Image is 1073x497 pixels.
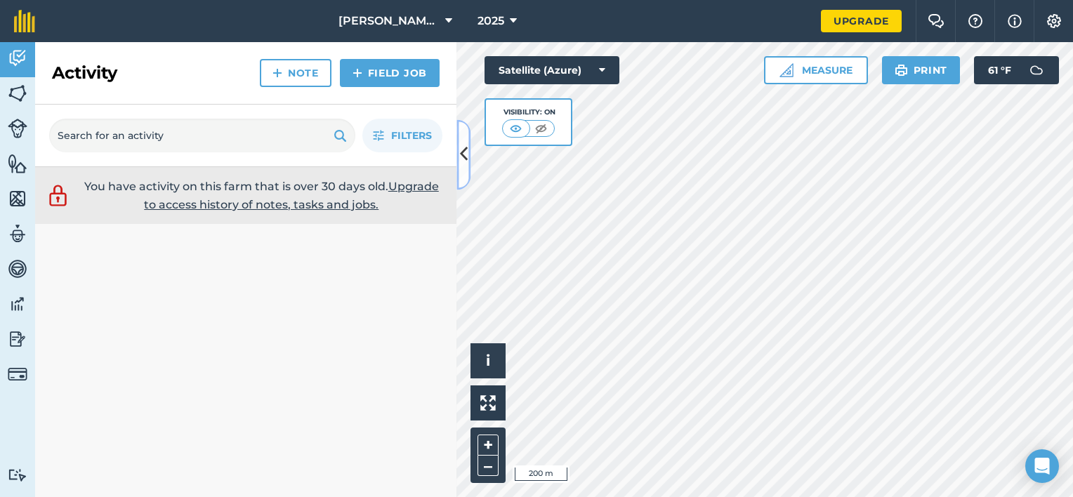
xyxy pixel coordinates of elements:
[967,14,984,28] img: A question mark icon
[974,56,1059,84] button: 61 °F
[502,107,555,118] div: Visibility: On
[8,119,27,138] img: svg+xml;base64,PD94bWwgdmVyc2lvbj0iMS4wIiBlbmNvZGluZz0idXRmLTgiPz4KPCEtLSBHZW5lcmF0b3I6IEFkb2JlIE...
[14,10,35,32] img: fieldmargin Logo
[52,62,117,84] h2: Activity
[8,329,27,350] img: svg+xml;base64,PD94bWwgdmVyc2lvbj0iMS4wIiBlbmNvZGluZz0idXRmLTgiPz4KPCEtLSBHZW5lcmF0b3I6IEFkb2JlIE...
[8,293,27,314] img: svg+xml;base64,PD94bWwgdmVyc2lvbj0iMS4wIiBlbmNvZGluZz0idXRmLTgiPz4KPCEtLSBHZW5lcmF0b3I6IEFkb2JlIE...
[485,56,619,84] button: Satellite (Azure)
[988,56,1011,84] span: 61 ° F
[882,56,961,84] button: Print
[1025,449,1059,483] div: Open Intercom Messenger
[480,395,496,411] img: Four arrows, one pointing top left, one top right, one bottom right and the last bottom left
[260,59,331,87] a: Note
[1022,56,1051,84] img: svg+xml;base64,PD94bWwgdmVyc2lvbj0iMS4wIiBlbmNvZGluZz0idXRmLTgiPz4KPCEtLSBHZW5lcmF0b3I6IEFkb2JlIE...
[46,183,70,208] img: svg+xml;base64,PD94bWwgdmVyc2lvbj0iMS4wIiBlbmNvZGluZz0idXRmLTgiPz4KPCEtLSBHZW5lcmF0b3I6IEFkb2JlIE...
[8,364,27,384] img: svg+xml;base64,PD94bWwgdmVyc2lvbj0iMS4wIiBlbmNvZGluZz0idXRmLTgiPz4KPCEtLSBHZW5lcmF0b3I6IEFkb2JlIE...
[362,119,442,152] button: Filters
[478,456,499,476] button: –
[470,343,506,378] button: i
[821,10,902,32] a: Upgrade
[8,48,27,69] img: svg+xml;base64,PD94bWwgdmVyc2lvbj0iMS4wIiBlbmNvZGluZz0idXRmLTgiPz4KPCEtLSBHZW5lcmF0b3I6IEFkb2JlIE...
[353,65,362,81] img: svg+xml;base64,PHN2ZyB4bWxucz0iaHR0cDovL3d3dy53My5vcmcvMjAwMC9zdmciIHdpZHRoPSIxNCIgaGVpZ2h0PSIyNC...
[272,65,282,81] img: svg+xml;base64,PHN2ZyB4bWxucz0iaHR0cDovL3d3dy53My5vcmcvMjAwMC9zdmciIHdpZHRoPSIxNCIgaGVpZ2h0PSIyNC...
[895,62,908,79] img: svg+xml;base64,PHN2ZyB4bWxucz0iaHR0cDovL3d3dy53My5vcmcvMjAwMC9zdmciIHdpZHRoPSIxOSIgaGVpZ2h0PSIyNC...
[928,14,944,28] img: Two speech bubbles overlapping with the left bubble in the forefront
[8,188,27,209] img: svg+xml;base64,PHN2ZyB4bWxucz0iaHR0cDovL3d3dy53My5vcmcvMjAwMC9zdmciIHdpZHRoPSI1NiIgaGVpZ2h0PSI2MC...
[8,468,27,482] img: svg+xml;base64,PD94bWwgdmVyc2lvbj0iMS4wIiBlbmNvZGluZz0idXRmLTgiPz4KPCEtLSBHZW5lcmF0b3I6IEFkb2JlIE...
[478,13,504,29] span: 2025
[8,223,27,244] img: svg+xml;base64,PD94bWwgdmVyc2lvbj0iMS4wIiBlbmNvZGluZz0idXRmLTgiPz4KPCEtLSBHZW5lcmF0b3I6IEFkb2JlIE...
[391,128,432,143] span: Filters
[1008,13,1022,29] img: svg+xml;base64,PHN2ZyB4bWxucz0iaHR0cDovL3d3dy53My5vcmcvMjAwMC9zdmciIHdpZHRoPSIxNyIgaGVpZ2h0PSIxNy...
[486,352,490,369] span: i
[334,127,347,144] img: svg+xml;base64,PHN2ZyB4bWxucz0iaHR0cDovL3d3dy53My5vcmcvMjAwMC9zdmciIHdpZHRoPSIxOSIgaGVpZ2h0PSIyNC...
[338,13,440,29] span: [PERSON_NAME] Farms
[49,119,355,152] input: Search for an activity
[77,178,446,213] p: You have activity on this farm that is over 30 days old.
[8,83,27,104] img: svg+xml;base64,PHN2ZyB4bWxucz0iaHR0cDovL3d3dy53My5vcmcvMjAwMC9zdmciIHdpZHRoPSI1NiIgaGVpZ2h0PSI2MC...
[1046,14,1062,28] img: A cog icon
[340,59,440,87] a: Field Job
[532,121,550,135] img: svg+xml;base64,PHN2ZyB4bWxucz0iaHR0cDovL3d3dy53My5vcmcvMjAwMC9zdmciIHdpZHRoPSI1MCIgaGVpZ2h0PSI0MC...
[8,153,27,174] img: svg+xml;base64,PHN2ZyB4bWxucz0iaHR0cDovL3d3dy53My5vcmcvMjAwMC9zdmciIHdpZHRoPSI1NiIgaGVpZ2h0PSI2MC...
[764,56,868,84] button: Measure
[507,121,525,135] img: svg+xml;base64,PHN2ZyB4bWxucz0iaHR0cDovL3d3dy53My5vcmcvMjAwMC9zdmciIHdpZHRoPSI1MCIgaGVpZ2h0PSI0MC...
[779,63,794,77] img: Ruler icon
[144,180,439,211] a: Upgrade to access history of notes, tasks and jobs.
[8,258,27,279] img: svg+xml;base64,PD94bWwgdmVyc2lvbj0iMS4wIiBlbmNvZGluZz0idXRmLTgiPz4KPCEtLSBHZW5lcmF0b3I6IEFkb2JlIE...
[478,435,499,456] button: +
